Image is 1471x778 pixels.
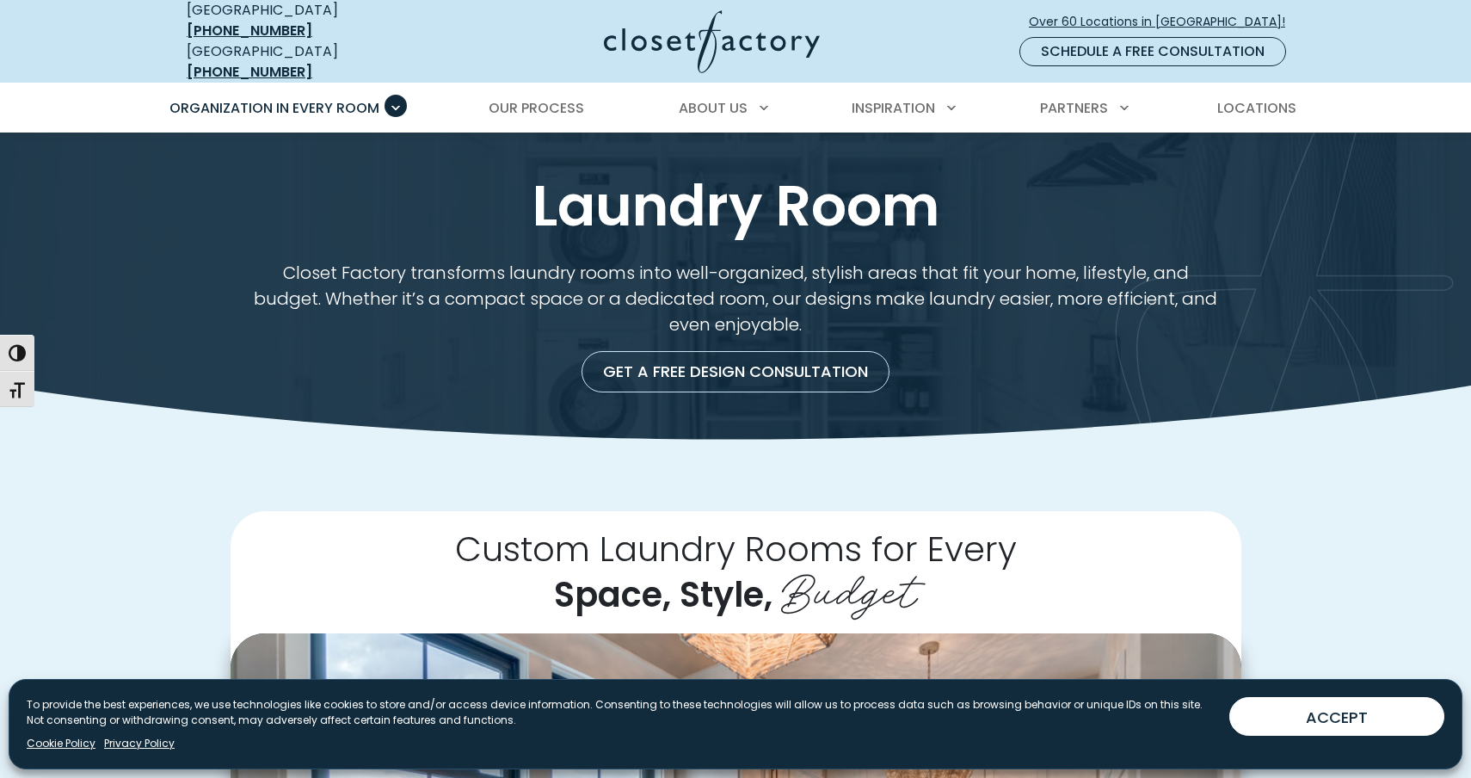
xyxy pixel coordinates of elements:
[1229,697,1444,736] button: ACCEPT
[679,98,748,118] span: About Us
[157,84,1314,133] nav: Primary Menu
[231,260,1241,337] p: Closet Factory transforms laundry rooms into well-organized, stylish areas that fit your home, li...
[1040,98,1108,118] span: Partners
[489,98,584,118] span: Our Process
[554,571,772,619] span: Space, Style,
[27,697,1216,728] p: To provide the best experiences, we use technologies like cookies to store and/or access device i...
[169,98,379,118] span: Organization in Every Room
[187,41,436,83] div: [GEOGRAPHIC_DATA]
[852,98,935,118] span: Inspiration
[1029,13,1299,31] span: Over 60 Locations in [GEOGRAPHIC_DATA]!
[781,553,917,621] span: Budget
[1019,37,1286,66] a: Schedule a Free Consultation
[187,62,312,82] a: [PHONE_NUMBER]
[27,736,95,751] a: Cookie Policy
[604,10,820,73] img: Closet Factory Logo
[187,21,312,40] a: [PHONE_NUMBER]
[183,174,1288,239] h1: Laundry Room
[1028,7,1300,37] a: Over 60 Locations in [GEOGRAPHIC_DATA]!
[104,736,175,751] a: Privacy Policy
[582,351,889,392] a: Get a Free Design Consultation
[1217,98,1296,118] span: Locations
[455,525,1017,573] span: Custom Laundry Rooms for Every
